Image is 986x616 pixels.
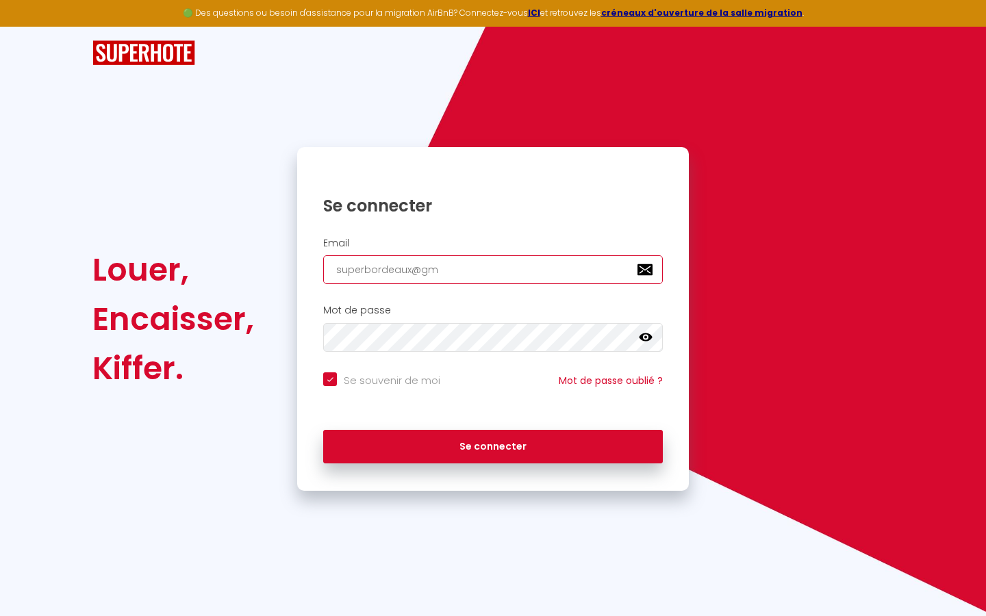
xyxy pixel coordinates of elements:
[92,294,254,344] div: Encaisser,
[559,374,663,387] a: Mot de passe oublié ?
[323,430,663,464] button: Se connecter
[92,344,254,393] div: Kiffer.
[323,238,663,249] h2: Email
[601,7,802,18] a: créneaux d'ouverture de la salle migration
[11,5,52,47] button: Ouvrir le widget de chat LiveChat
[92,245,254,294] div: Louer,
[323,255,663,284] input: Ton Email
[323,195,663,216] h1: Se connecter
[528,7,540,18] a: ICI
[92,40,195,66] img: SuperHote logo
[323,305,663,316] h2: Mot de passe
